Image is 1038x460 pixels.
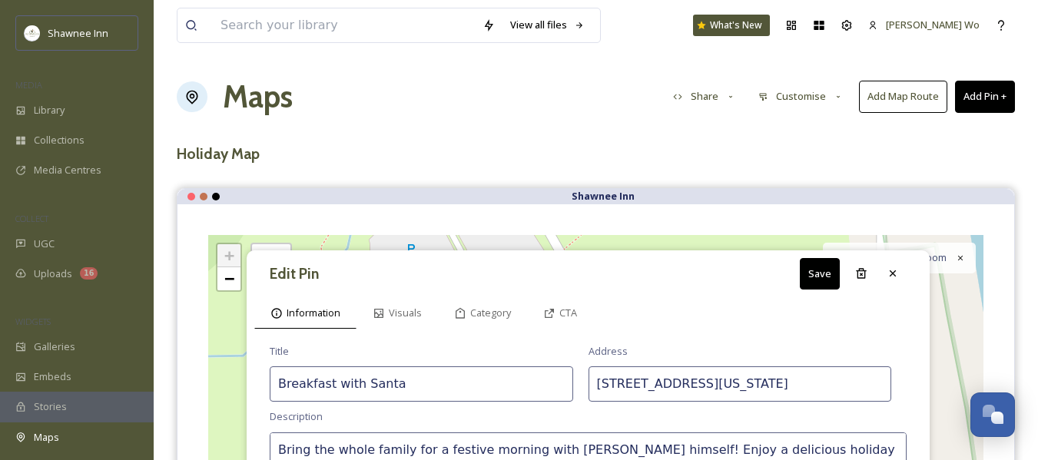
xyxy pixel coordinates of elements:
span: WIDGETS [15,316,51,327]
span: Maps [34,430,59,445]
span: Stories [34,399,67,414]
a: [PERSON_NAME] Wo [861,10,987,40]
span: CTA [559,306,577,320]
button: Open Chat [970,392,1015,437]
span: − [224,269,234,288]
span: Library [34,103,65,117]
span: Galleries [34,339,75,354]
span: Visuals [389,306,422,320]
input: My Attraction [270,366,573,402]
span: Address [589,344,628,359]
a: Maps [223,74,293,120]
a: View all files [502,10,592,40]
div: 16 [80,267,98,280]
span: Media Centres [34,163,101,177]
h3: Edit Pin [270,263,319,285]
span: MEDIA [15,79,42,91]
span: Collections [34,133,85,147]
input: Search your library [213,8,475,42]
span: Description [270,409,323,424]
span: Uploads [34,266,72,281]
h3: Holiday Map [177,143,1015,165]
button: Save [800,258,840,290]
a: Zoom in [217,244,240,267]
span: Category [470,306,511,320]
span: Embeds [34,369,71,384]
button: Add Map Route [859,81,947,112]
img: shawnee-300x300.jpg [25,25,40,41]
span: Shawnee Inn [48,26,108,40]
div: Filter [250,243,292,268]
button: Add Pin + [955,81,1015,112]
button: Customise [751,81,851,111]
span: [PERSON_NAME] Wo [886,18,980,31]
span: + [224,246,234,265]
span: Title [270,344,289,359]
a: What's New [693,15,770,36]
strong: Shawnee Inn [572,189,635,203]
input: 1 Quality Court [589,366,892,402]
a: Zoom out [217,267,240,290]
span: COLLECT [15,213,48,224]
span: UGC [34,237,55,251]
button: Share [665,81,744,111]
span: Information [287,306,340,320]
